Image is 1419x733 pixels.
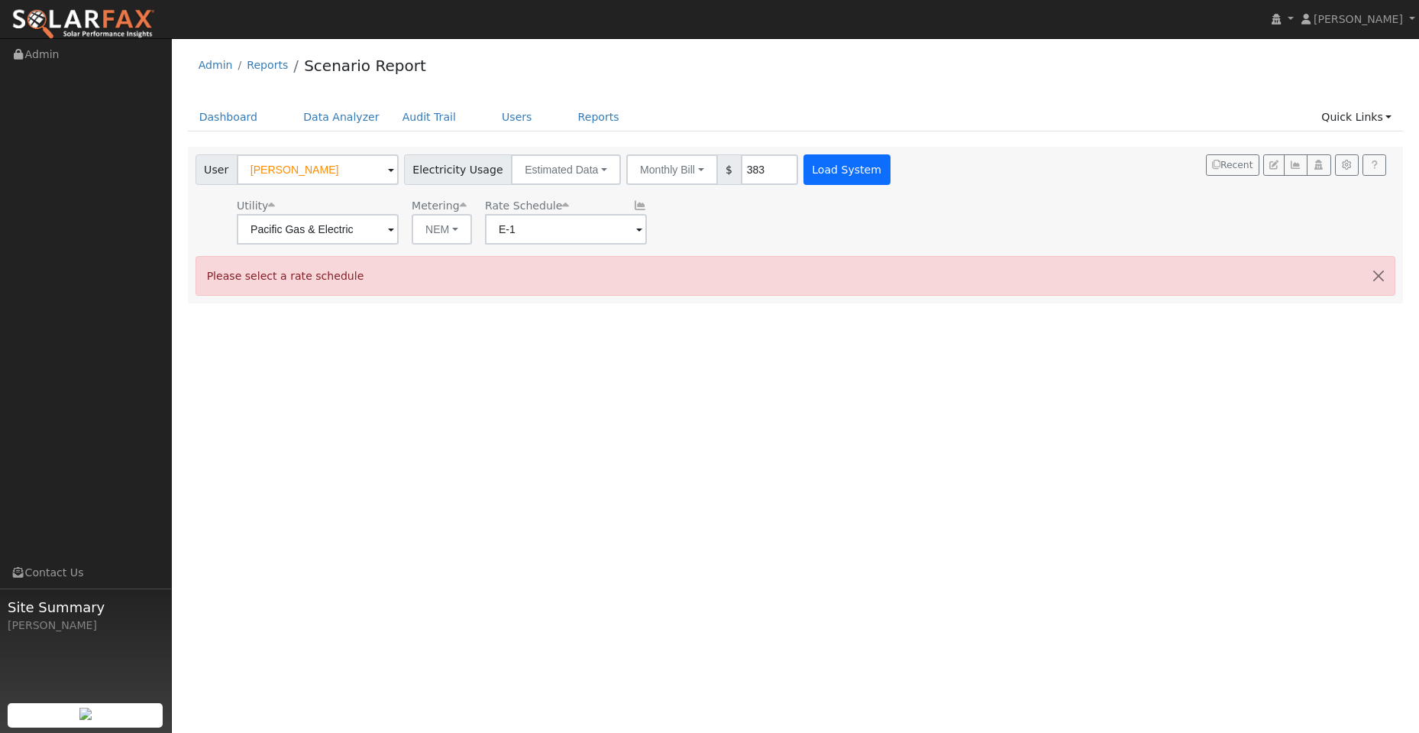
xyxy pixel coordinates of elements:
a: Data Analyzer [292,103,391,131]
a: Admin [199,59,233,71]
button: Multi-Series Graph [1284,154,1307,176]
span: [PERSON_NAME] [1314,13,1403,25]
a: Help Link [1362,154,1386,176]
span: Electricity Usage [404,154,512,185]
div: [PERSON_NAME] [8,618,163,634]
button: Recent [1206,154,1259,176]
span: Site Summary [8,597,163,618]
span: User [196,154,238,185]
a: Dashboard [188,103,270,131]
button: Estimated Data [511,154,621,185]
img: SolarFax [11,8,155,41]
button: NEM [412,214,472,245]
input: Select a User [237,154,399,185]
button: Login As [1307,154,1330,176]
button: Close [1362,257,1395,294]
span: Alias: None [485,199,569,212]
button: Settings [1335,154,1359,176]
span: $ [717,154,742,185]
a: Scenario Report [304,57,426,75]
a: Quick Links [1310,103,1403,131]
button: Load System [803,154,891,185]
a: Users [490,103,544,131]
div: Utility [237,198,399,214]
div: Metering [412,198,472,214]
span: Please select a rate schedule [207,270,364,282]
a: Reports [567,103,631,131]
input: Select a Utility [237,214,399,245]
a: Audit Trail [391,103,467,131]
img: retrieve [79,708,92,720]
button: Edit User [1263,154,1285,176]
button: Monthly Bill [626,154,718,185]
a: Reports [247,59,288,71]
input: Select a Rate Schedule [485,214,647,245]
